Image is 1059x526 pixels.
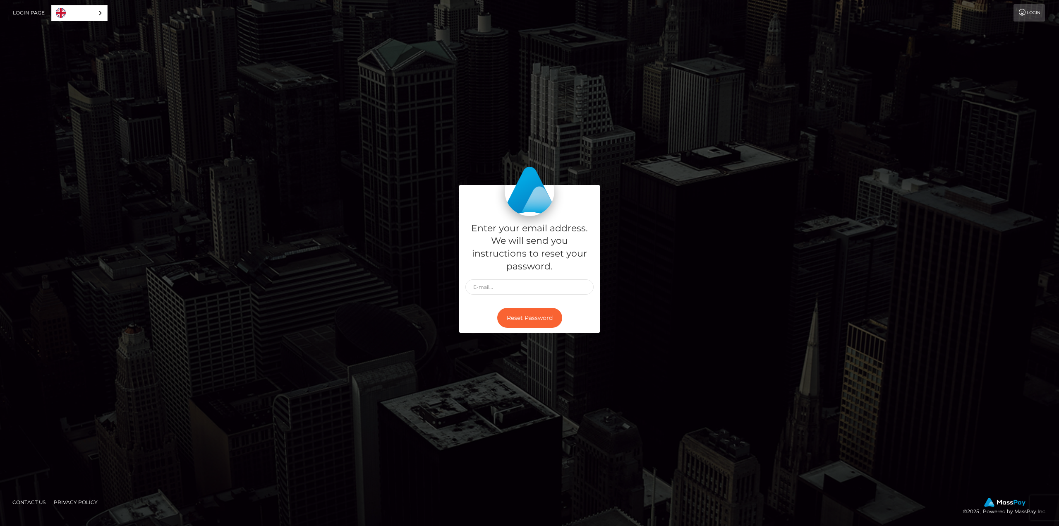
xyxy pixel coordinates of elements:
a: Login Page [13,4,45,22]
img: MassPay [984,498,1025,507]
a: Contact Us [9,496,49,509]
aside: Language selected: English [51,5,108,21]
a: English [52,5,107,21]
input: E-mail... [465,279,594,295]
div: Language [51,5,108,21]
button: Reset Password [497,308,562,328]
a: Login [1013,4,1045,22]
a: Privacy Policy [50,496,101,509]
h5: Enter your email address. We will send you instructions to reset your password. [465,222,594,273]
img: MassPay Login [505,166,554,216]
div: © 2025 , Powered by MassPay Inc. [963,498,1053,516]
